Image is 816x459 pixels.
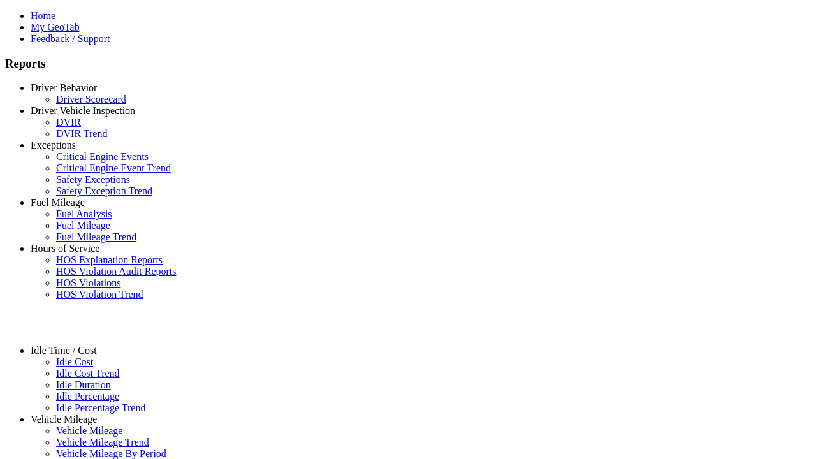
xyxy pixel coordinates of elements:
a: Idle Percentage Trend [56,402,145,413]
a: Home [31,10,55,21]
a: Critical Engine Events [56,151,149,162]
a: Fuel Mileage [56,220,110,231]
a: Vehicle Mileage [31,414,97,425]
a: Driver Scorecard [56,94,126,105]
a: Idle Time / Cost [31,345,97,356]
a: HOS Explanation Reports [56,254,163,265]
a: Fuel Mileage [31,197,85,208]
a: DVIR [56,117,81,127]
a: DVIR Trend [56,128,107,139]
a: My GeoTab [31,22,80,33]
a: Safety Exceptions [56,174,130,185]
a: Idle Duration [56,379,111,390]
a: Vehicle Mileage Trend [56,437,149,448]
a: Vehicle Mileage By Period [56,448,166,459]
a: Safety Exception Trend [56,186,152,196]
a: Driver Behavior [31,82,97,93]
a: Idle Cost [56,356,93,367]
a: Driver Vehicle Inspection [31,105,135,116]
a: Fuel Mileage Trend [56,231,136,242]
a: Fuel Analysis [56,208,112,219]
a: HOS Violation Audit Reports [56,266,177,277]
a: HOS Violation Trend [56,289,143,300]
h3: Reports [5,57,811,71]
a: Vehicle Mileage [56,425,122,436]
a: HOS Violations [56,277,120,288]
a: Feedback / Support [31,33,110,44]
a: Idle Percentage [56,391,119,402]
a: Hours of Service [31,243,99,254]
a: Critical Engine Event Trend [56,163,171,173]
a: Idle Cost Trend [56,368,120,379]
a: Exceptions [31,140,76,150]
